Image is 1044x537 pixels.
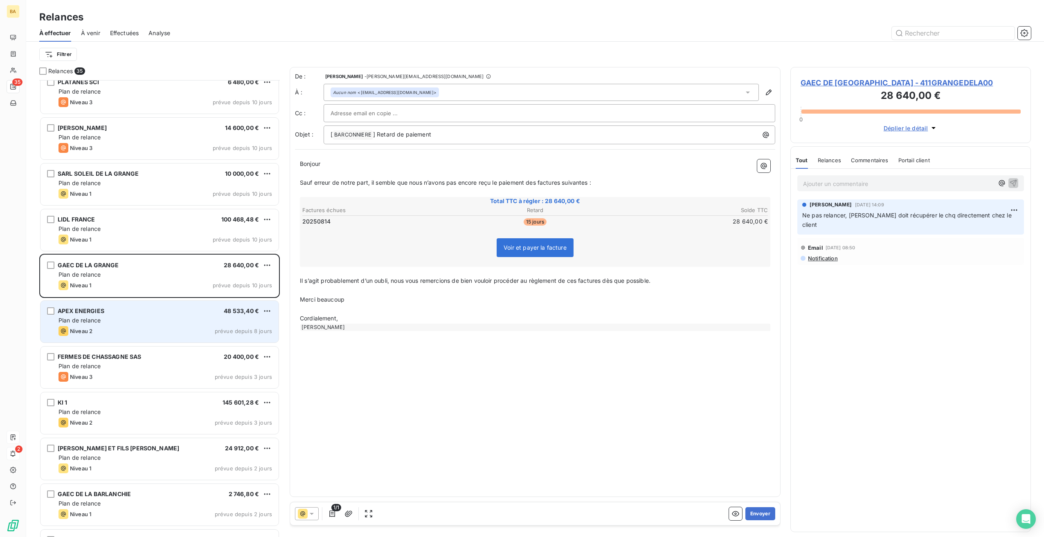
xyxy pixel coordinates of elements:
[373,131,431,138] span: ] Retard de paiement
[613,217,768,226] td: 28 640,00 €
[745,507,775,520] button: Envoyer
[881,123,941,133] button: Déplier le détail
[300,315,338,322] span: Cordialement,
[213,145,272,151] span: prévue depuis 10 jours
[225,124,259,131] span: 14 600,00 €
[213,190,272,197] span: prévue depuis 10 jours
[818,157,841,163] span: Relances
[799,116,803,123] span: 0
[59,408,101,415] span: Plan de relance
[58,216,95,223] span: LIDL FRANCE
[81,29,100,37] span: À venir
[70,328,92,334] span: Niveau 2
[213,236,272,243] span: prévue depuis 10 jours
[892,27,1015,40] input: Rechercher
[58,445,179,452] span: [PERSON_NAME] ET FILS [PERSON_NAME]
[802,212,1013,228] span: Ne pas relancer, [PERSON_NAME] doit récupérer le chq directement chez le client
[59,362,101,369] span: Plan de relance
[59,271,101,278] span: Plan de relance
[810,201,852,208] span: [PERSON_NAME]
[48,67,73,75] span: Relances
[70,99,92,105] span: Niveau 3
[229,490,259,497] span: 2 746,80 €
[225,445,259,452] span: 24 912,00 €
[796,157,808,163] span: Tout
[295,88,324,96] label: À :
[855,202,884,207] span: [DATE] 14:09
[59,500,101,507] span: Plan de relance
[228,78,259,85] span: 6 480,00 €
[224,262,259,268] span: 28 640,00 €
[807,255,838,262] span: Notification
[215,511,272,517] span: prévue depuis 2 jours
[7,5,20,18] div: BA
[70,419,92,426] span: Niveau 2
[224,353,259,360] span: 20 400,00 €
[215,465,272,472] span: prévue depuis 2 jours
[148,29,170,37] span: Analyse
[12,78,22,86] span: 35
[826,245,855,250] span: [DATE] 08:50
[59,317,101,324] span: Plan de relance
[302,217,331,226] span: 20250814
[70,511,91,517] span: Niveau 1
[70,465,91,472] span: Niveau 1
[364,74,484,79] span: - [PERSON_NAME][EMAIL_ADDRESS][DOMAIN_NAME]
[331,504,341,511] span: 1/1
[224,307,259,314] span: 48 533,40 €
[59,225,101,232] span: Plan de relance
[58,78,99,85] span: PLATANES SCI
[325,74,363,79] span: [PERSON_NAME]
[300,160,320,167] span: Bonjour
[70,145,92,151] span: Niveau 3
[331,131,333,138] span: [
[458,206,613,215] th: Retard
[504,244,567,251] span: Voir et payer la facture
[59,179,101,186] span: Plan de relance
[59,134,101,141] span: Plan de relance
[524,218,547,226] span: 15 jours
[333,89,436,95] div: <[EMAIL_ADDRESS][DOMAIN_NAME]>
[300,296,344,303] span: Merci beaucoup
[70,282,91,289] span: Niveau 1
[58,170,139,177] span: SARL SOLEIL DE LA GRANGE
[301,197,769,205] span: Total TTC à régler : 28 640,00 €
[300,179,591,186] span: Sauf erreur de notre part, il semble que nous n’avons pas encore reçu le paiement des factures su...
[223,399,259,406] span: 145 601,28 €
[333,89,356,95] em: Aucun nom
[302,206,457,215] th: Factures échues
[39,29,71,37] span: À effectuer
[70,374,92,380] span: Niveau 3
[808,244,823,251] span: Email
[801,88,1021,105] h3: 28 640,00 €
[215,374,272,380] span: prévue depuis 3 jours
[58,399,67,406] span: KI 1
[213,282,272,289] span: prévue depuis 10 jours
[851,157,889,163] span: Commentaires
[58,124,107,131] span: [PERSON_NAME]
[1016,509,1036,529] div: Open Intercom Messenger
[58,490,131,497] span: GAEC DE LA BARLANCHIE
[295,131,313,138] span: Objet :
[39,80,280,537] div: grid
[898,157,930,163] span: Portail client
[295,109,324,117] label: Cc :
[295,72,324,81] span: De :
[613,206,768,215] th: Solde TTC
[39,48,77,61] button: Filtrer
[74,67,85,75] span: 35
[331,107,418,119] input: Adresse email en copie ...
[59,454,101,461] span: Plan de relance
[215,419,272,426] span: prévue depuis 3 jours
[59,88,101,95] span: Plan de relance
[58,307,104,314] span: APEX ENERGIES
[39,10,83,25] h3: Relances
[801,77,1021,88] span: GAEC DE [GEOGRAPHIC_DATA] - 411GRANGEDELA00
[58,353,141,360] span: FERMES DE CHASSAGNE SAS
[15,445,22,453] span: 2
[7,519,20,532] img: Logo LeanPay
[884,124,928,132] span: Déplier le détail
[70,190,91,197] span: Niveau 1
[58,262,119,268] span: GAEC DE LA GRANGE
[110,29,139,37] span: Effectuées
